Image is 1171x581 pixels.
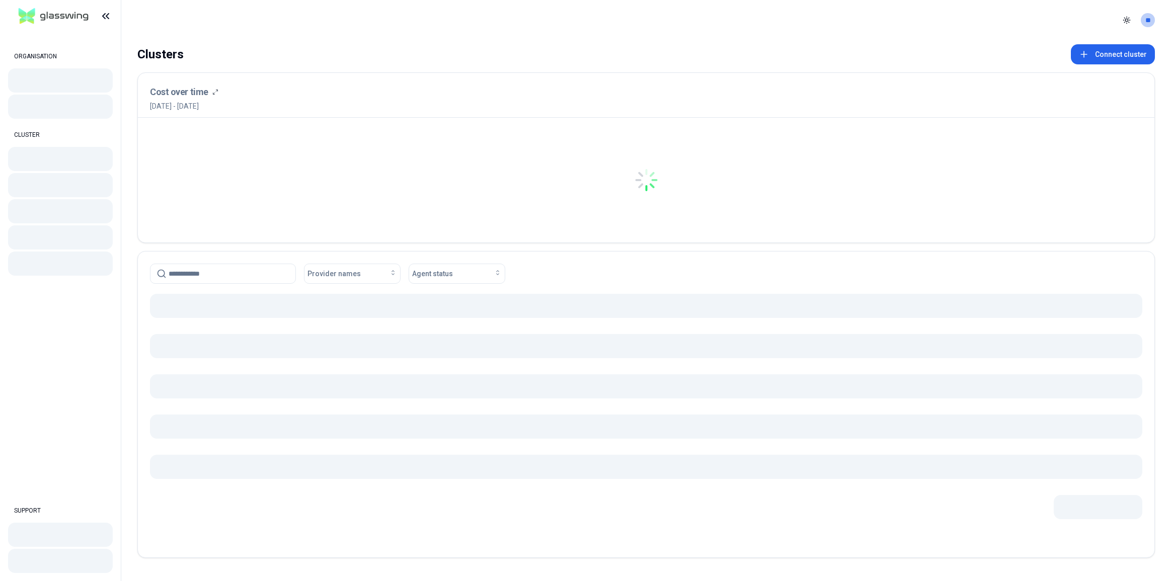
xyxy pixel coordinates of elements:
img: GlassWing [15,5,93,28]
span: Provider names [307,269,361,279]
div: Clusters [137,44,184,64]
span: Agent status [412,269,453,279]
span: [DATE] - [DATE] [150,101,218,111]
button: Agent status [409,264,505,284]
button: Provider names [304,264,401,284]
div: ORGANISATION [8,46,113,66]
div: SUPPORT [8,501,113,521]
h3: Cost over time [150,85,208,99]
div: CLUSTER [8,125,113,145]
button: Connect cluster [1071,44,1155,64]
